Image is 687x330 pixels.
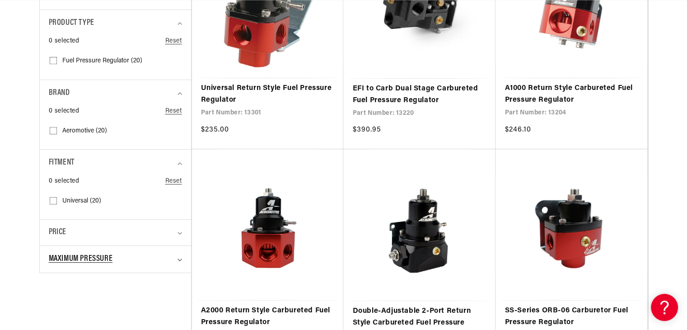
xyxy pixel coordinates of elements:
[49,156,75,170] span: Fitment
[62,197,101,205] span: Universal (20)
[49,253,113,266] span: Maximum Pressure
[49,226,66,239] span: Price
[352,83,486,106] a: EFI to Carb Dual Stage Carbureted Fuel Pressure Regulator
[505,305,638,328] a: SS-Series ORB-06 Carburetor Fuel Pressure Regulator
[505,83,638,106] a: A1000 Return Style Carbureted Fuel Pressure Regulator
[165,176,182,186] a: Reset
[165,106,182,116] a: Reset
[49,87,70,100] span: Brand
[165,36,182,46] a: Reset
[49,80,182,107] summary: Brand (0 selected)
[201,305,335,328] a: A2000 Return Style Carbureted Fuel Pressure Regulator
[49,36,79,46] span: 0 selected
[49,10,182,37] summary: Product type (0 selected)
[49,220,182,245] summary: Price
[49,150,182,176] summary: Fitment (0 selected)
[49,17,94,30] span: Product type
[49,176,79,186] span: 0 selected
[49,106,79,116] span: 0 selected
[62,127,107,135] span: Aeromotive (20)
[62,57,142,65] span: Fuel Pressure Regulator (20)
[201,83,335,106] a: Universal Return Style Fuel Pressure Regulator
[49,246,182,273] summary: Maximum Pressure (0 selected)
